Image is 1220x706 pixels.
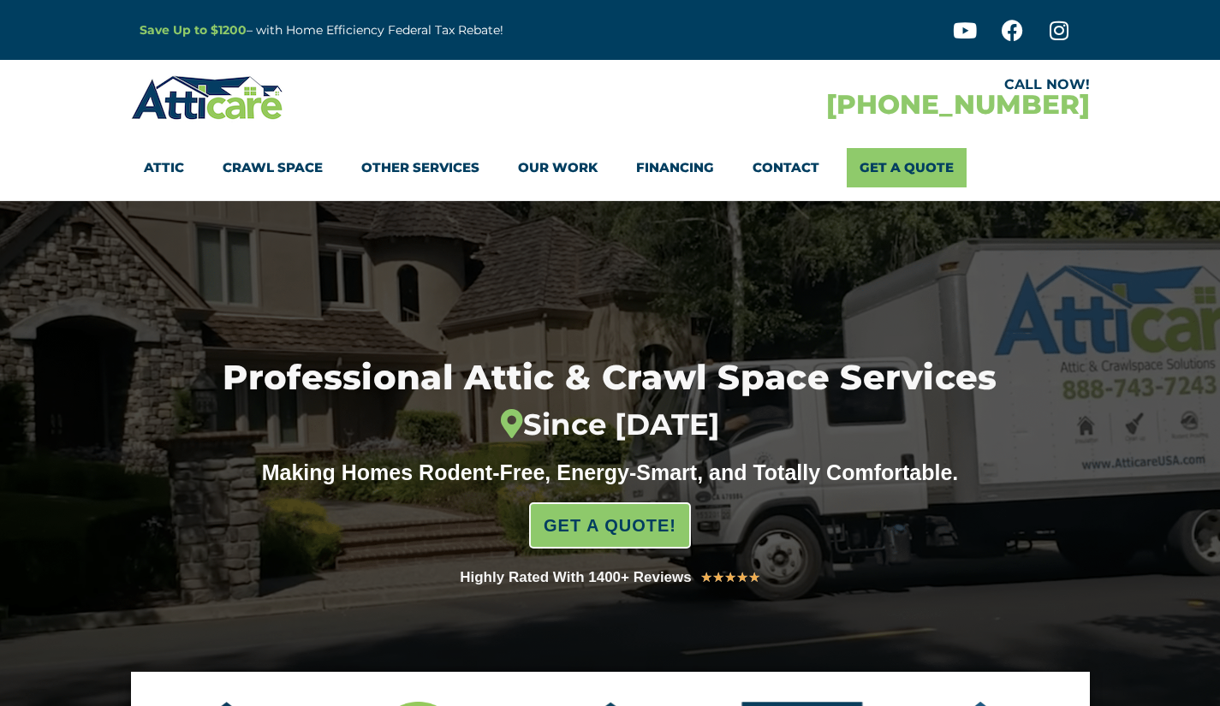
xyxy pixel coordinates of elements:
a: GET A QUOTE! [529,502,691,549]
span: GET A QUOTE! [544,508,676,543]
i: ★ [736,567,748,589]
a: Get A Quote [847,148,967,187]
a: Contact [753,148,819,187]
i: ★ [724,567,736,589]
nav: Menu [144,148,1077,187]
div: Highly Rated With 1400+ Reviews [460,566,692,590]
a: Other Services [361,148,479,187]
div: Making Homes Rodent-Free, Energy-Smart, and Totally Comfortable. [229,460,991,485]
a: Our Work [518,148,598,187]
i: ★ [700,567,712,589]
a: Financing [636,148,714,187]
p: – with Home Efficiency Federal Tax Rebate! [140,21,694,40]
h1: Professional Attic & Crawl Space Services [144,360,1077,442]
div: Since [DATE] [144,407,1077,442]
div: CALL NOW! [610,78,1090,92]
i: ★ [712,567,724,589]
a: Crawl Space [223,148,323,187]
a: Attic [144,148,184,187]
div: 5/5 [700,567,760,589]
a: Save Up to $1200 [140,22,247,38]
i: ★ [748,567,760,589]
